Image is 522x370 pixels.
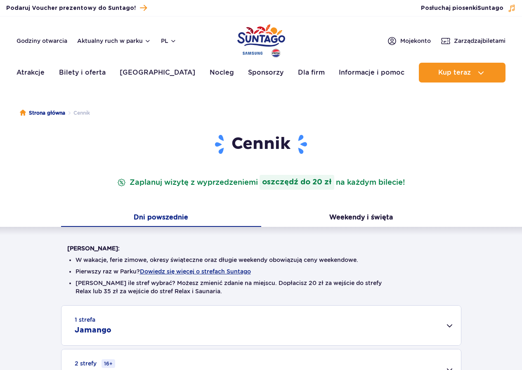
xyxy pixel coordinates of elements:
button: Aktualny ruch w parku [77,38,151,44]
span: Posłuchaj piosenki [421,4,503,12]
a: Dla firm [298,63,325,82]
button: pl [161,37,177,45]
span: Kup teraz [438,69,471,76]
li: [PERSON_NAME] ile stref wybrać? Możesz zmienić zdanie na miejscu. Dopłacisz 20 zł za wejście do s... [76,279,447,295]
p: Zaplanuj wizytę z wyprzedzeniem na każdym bilecie! [116,175,406,190]
li: Cennik [65,109,90,117]
span: Moje konto [400,37,431,45]
strong: oszczędź do 20 zł [260,175,334,190]
a: Atrakcje [17,63,45,82]
a: Sponsorzy [248,63,283,82]
span: Zarządzaj biletami [454,37,505,45]
a: Bilety i oferta [59,63,106,82]
small: 1 strefa [75,316,95,324]
a: Zarządzajbiletami [441,36,505,46]
span: Podaruj Voucher prezentowy do Suntago! [6,4,136,12]
strong: [PERSON_NAME]: [67,245,120,252]
small: 16+ [102,359,115,368]
h1: Cennik [67,134,455,155]
a: [GEOGRAPHIC_DATA] [120,63,195,82]
a: Mojekonto [387,36,431,46]
h2: Jamango [75,325,111,335]
a: Informacje i pomoc [339,63,404,82]
a: Godziny otwarcia [17,37,67,45]
a: Strona główna [20,109,65,117]
button: Dowiedz się więcej o strefach Suntago [140,268,251,275]
a: Nocleg [210,63,234,82]
li: Pierwszy raz w Parku? [76,267,447,276]
a: Podaruj Voucher prezentowy do Suntago! [6,2,147,14]
button: Posłuchaj piosenkiSuntago [421,4,516,12]
li: W wakacje, ferie zimowe, okresy świąteczne oraz długie weekendy obowiązują ceny weekendowe. [76,256,447,264]
button: Kup teraz [419,63,505,82]
button: Weekendy i święta [261,210,461,227]
a: Park of Poland [237,21,285,59]
span: Suntago [477,5,503,11]
button: Dni powszednie [61,210,261,227]
small: 2 strefy [75,359,115,368]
